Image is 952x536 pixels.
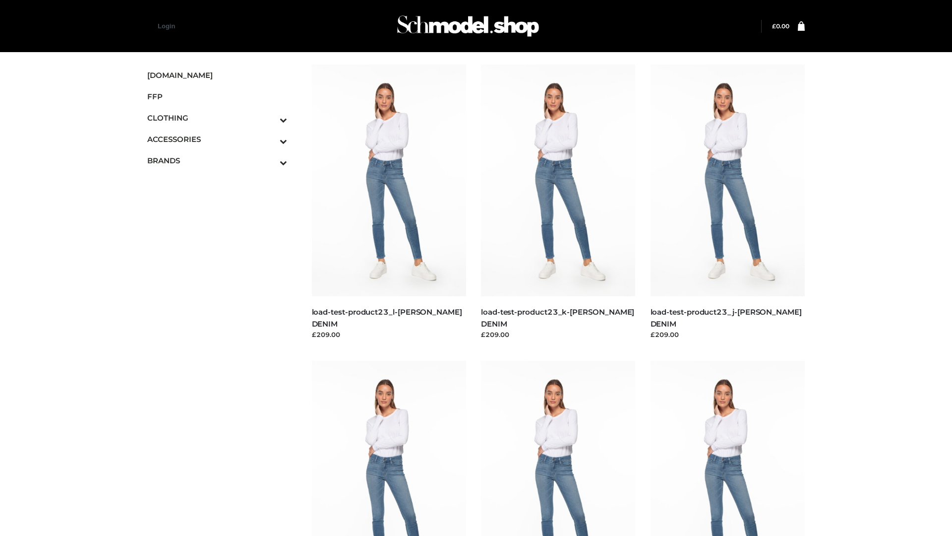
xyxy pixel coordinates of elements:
div: £209.00 [651,330,805,339]
a: CLOTHINGToggle Submenu [147,107,287,129]
div: £209.00 [312,330,467,339]
a: ACCESSORIESToggle Submenu [147,129,287,150]
a: load-test-product23_k-[PERSON_NAME] DENIM [481,307,634,328]
span: FFP [147,91,287,102]
bdi: 0.00 [772,22,789,30]
a: [DOMAIN_NAME] [147,65,287,86]
button: Toggle Submenu [252,107,287,129]
a: £0.00 [772,22,789,30]
button: Toggle Submenu [252,150,287,171]
a: FFP [147,86,287,107]
span: £ [772,22,776,30]
span: CLOTHING [147,112,287,124]
button: Toggle Submenu [252,129,287,150]
a: BRANDSToggle Submenu [147,150,287,171]
img: Schmodel Admin 964 [394,6,542,46]
span: [DOMAIN_NAME] [147,69,287,81]
a: load-test-product23_l-[PERSON_NAME] DENIM [312,307,462,328]
div: £209.00 [481,330,636,339]
a: load-test-product23_j-[PERSON_NAME] DENIM [651,307,802,328]
a: Login [158,22,175,30]
span: ACCESSORIES [147,134,287,145]
span: BRANDS [147,155,287,166]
